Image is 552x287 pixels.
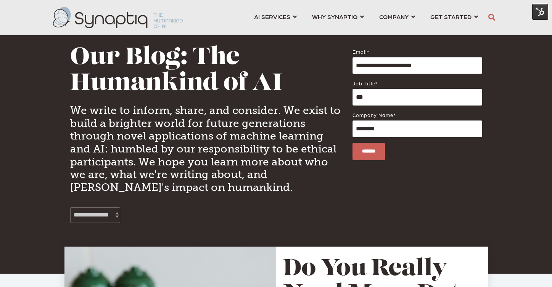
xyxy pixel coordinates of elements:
span: GET STARTED [430,11,472,22]
img: synaptiq logo-2 [53,7,183,28]
span: Email [352,49,367,55]
span: AI SERVICES [254,11,290,22]
a: WHY SYNAPTIQ [312,10,364,24]
span: Company name [352,112,393,118]
span: WHY SYNAPTIQ [312,11,357,22]
a: GET STARTED [430,10,478,24]
h1: Our Blog: The Humankind of AI [70,45,341,97]
h4: We write to inform, share, and consider. We exist to build a brighter world for future generation... [70,104,341,194]
span: Job title [352,80,375,86]
nav: menu [246,4,486,31]
a: COMPANY [379,10,415,24]
span: COMPANY [379,11,409,22]
a: AI SERVICES [254,10,297,24]
img: HubSpot Tools Menu Toggle [532,4,548,20]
